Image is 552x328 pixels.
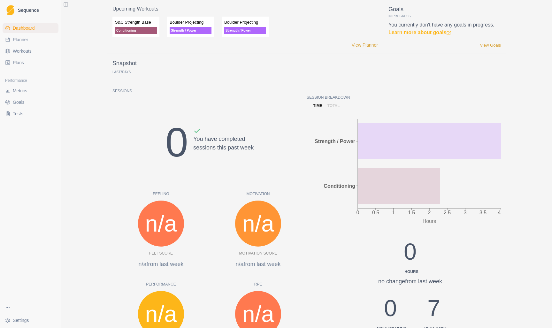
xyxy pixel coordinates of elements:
[327,103,340,109] p: total
[120,70,122,74] span: 7
[408,210,415,215] tspan: 1.5
[3,86,58,96] a: Metrics
[307,95,501,100] p: Session Breakdown
[372,210,379,215] tspan: 0.5
[479,210,487,215] tspan: 3.5
[3,97,58,107] a: Goals
[3,34,58,45] a: Planner
[13,48,32,54] span: Workouts
[480,42,501,49] a: View Goals
[388,30,451,35] a: Learn more about goals
[145,206,177,241] span: n/a
[210,281,307,287] p: RPE
[313,103,322,109] p: time
[224,27,266,34] p: Strength / Power
[3,3,58,18] a: LogoSequence
[13,99,25,105] span: Goals
[392,210,395,215] tspan: 1
[352,42,378,49] a: View Planner
[13,25,35,31] span: Dashboard
[149,250,173,256] p: Felt Score
[224,19,266,26] p: Boulder Projecting
[3,57,58,68] a: Plans
[170,19,211,26] p: Boulder Projecting
[112,191,210,197] p: Feeling
[423,218,436,224] tspan: Hours
[115,19,157,26] p: S&C Strength Base
[13,59,24,66] span: Plans
[239,250,277,256] p: Motivation Score
[210,191,307,197] p: Motivation
[242,206,274,241] span: n/a
[13,88,27,94] span: Metrics
[112,281,210,287] p: Performance
[324,183,355,188] tspan: Conditioning
[464,210,467,215] tspan: 3
[165,112,188,173] div: 0
[315,138,355,144] tspan: Strength / Power
[388,21,501,36] p: You currently don't have any goals in progress.
[388,5,501,14] p: Goals
[369,269,454,275] div: Hours
[112,260,210,269] p: n/a from last week
[3,23,58,33] a: Dashboard
[210,260,307,269] p: n/a from last week
[356,210,359,215] tspan: 0
[112,59,137,68] p: Snapshot
[367,234,454,275] div: 0
[3,46,58,56] a: Workouts
[112,70,131,74] p: Last Days
[3,75,58,86] div: Performance
[170,27,211,34] p: Strength / Power
[193,127,254,173] div: You have completed sessions this past week
[6,5,14,16] img: Logo
[112,88,307,94] p: Sessions
[498,210,501,215] tspan: 4
[367,277,454,286] div: no change from last week
[18,8,39,12] span: Sequence
[3,315,58,325] button: Settings
[115,27,157,34] p: Conditioning
[428,210,431,215] tspan: 2
[388,14,501,19] p: In Progress
[13,36,28,43] span: Planner
[3,109,58,119] a: Tests
[13,111,23,117] span: Tests
[444,210,451,215] tspan: 2.5
[112,5,378,13] p: Upcoming Workouts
